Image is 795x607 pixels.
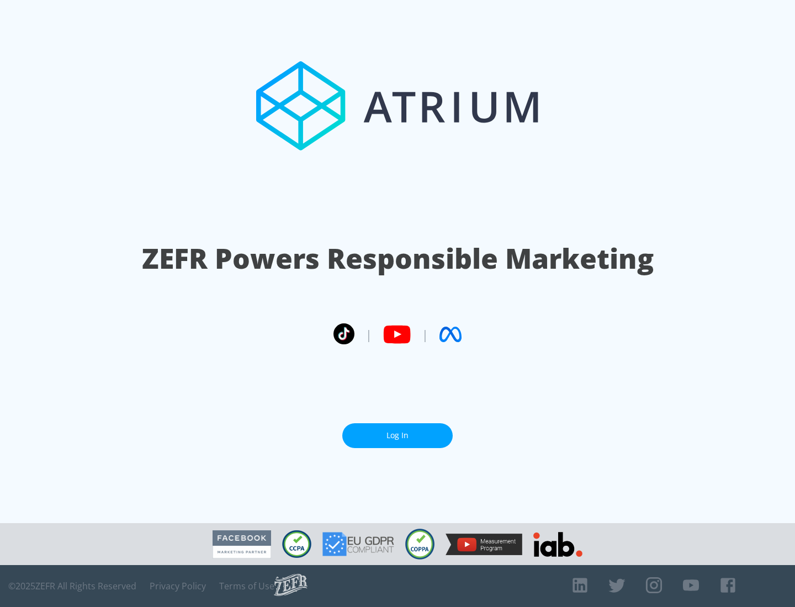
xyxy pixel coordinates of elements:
img: COPPA Compliant [405,529,434,560]
img: IAB [533,532,582,557]
span: © 2025 ZEFR All Rights Reserved [8,581,136,592]
span: | [365,326,372,343]
img: GDPR Compliant [322,532,394,556]
span: | [422,326,428,343]
a: Log In [342,423,453,448]
img: YouTube Measurement Program [446,534,522,555]
img: Facebook Marketing Partner [213,530,271,558]
img: CCPA Compliant [282,530,311,558]
a: Privacy Policy [150,581,206,592]
h1: ZEFR Powers Responsible Marketing [142,239,654,278]
a: Terms of Use [219,581,274,592]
